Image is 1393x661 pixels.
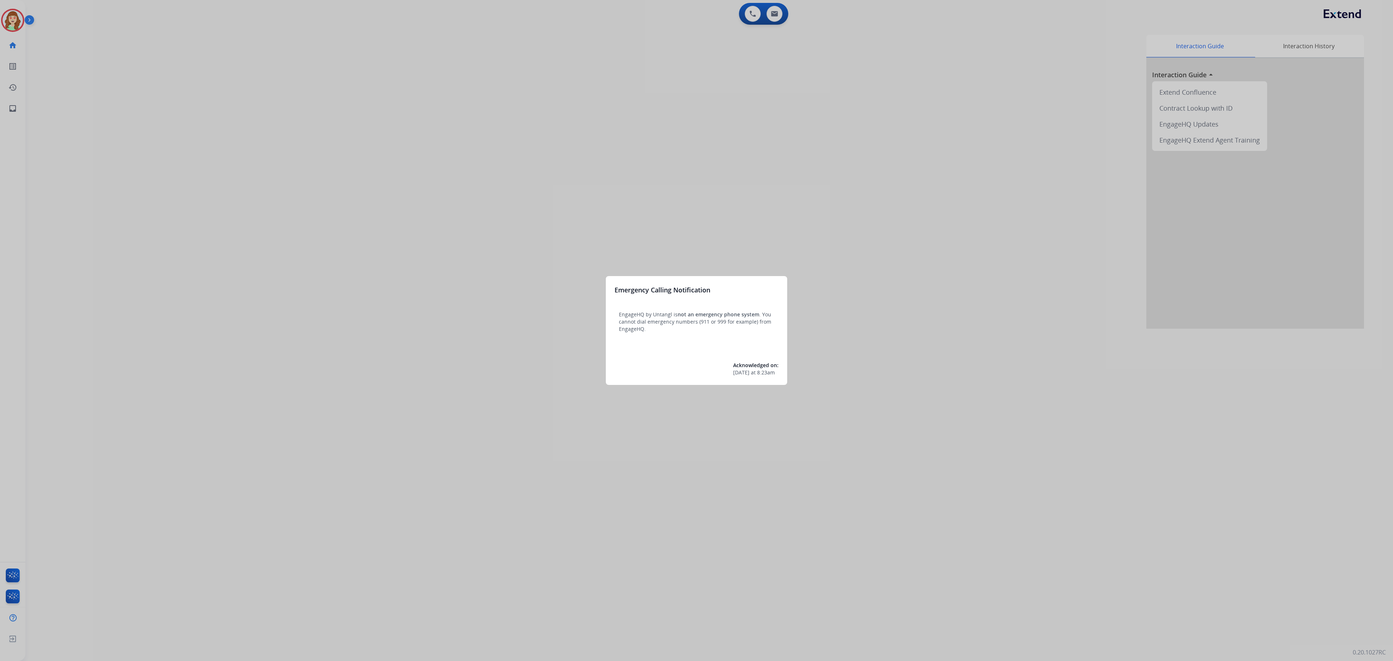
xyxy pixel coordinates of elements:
[733,369,778,376] div: at
[733,362,778,369] span: Acknowledged on:
[733,369,749,376] span: [DATE]
[1353,648,1386,657] p: 0.20.1027RC
[619,311,774,333] p: EngageHQ by Untangl is . You cannot dial emergency numbers (911 or 999 for example) from EngageHQ.
[615,285,710,295] h3: Emergency Calling Notification
[678,311,759,318] span: not an emergency phone system
[757,369,775,376] span: 8:23am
